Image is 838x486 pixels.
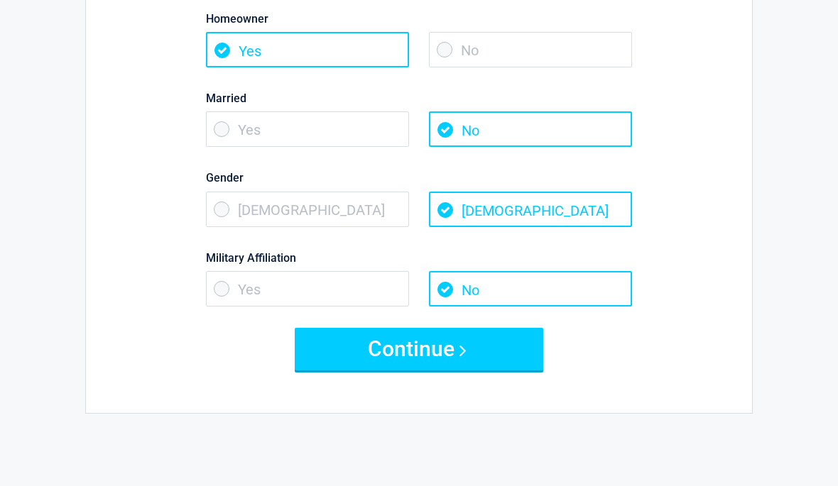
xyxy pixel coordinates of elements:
span: No [429,111,632,147]
span: Yes [206,111,409,147]
span: Yes [206,32,409,67]
span: Yes [206,271,409,306]
label: Homeowner [206,9,632,28]
span: [DEMOGRAPHIC_DATA] [429,192,632,227]
span: No [429,271,632,306]
span: No [429,32,632,67]
label: Gender [206,168,632,187]
span: [DEMOGRAPHIC_DATA] [206,192,409,227]
button: Continue [295,328,543,370]
label: Military Affiliation [206,248,632,267]
label: Married [206,89,632,108]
